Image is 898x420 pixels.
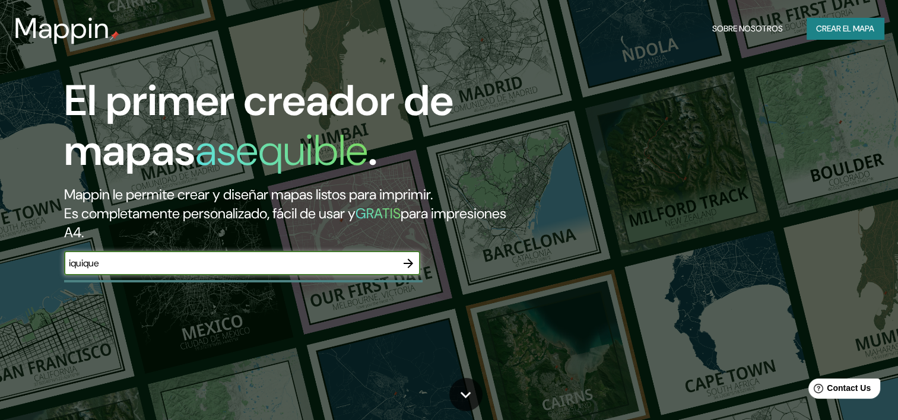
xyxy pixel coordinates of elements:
[356,204,401,222] h5: GRATIS
[110,31,119,40] img: mappin-pin
[14,12,110,45] h3: Mappin
[64,76,513,185] h1: El primer creador de mapas .
[195,123,368,178] h1: asequible
[64,185,513,242] h2: Mappin le permite crear y diseñar mapas listos para imprimir. Es completamente personalizado, fác...
[64,256,396,270] input: Elige tu lugar favorito
[712,21,783,36] font: Sobre nosotros
[816,21,874,36] font: Crear el mapa
[792,374,885,407] iframe: Help widget launcher
[707,18,788,40] button: Sobre nosotros
[807,18,884,40] button: Crear el mapa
